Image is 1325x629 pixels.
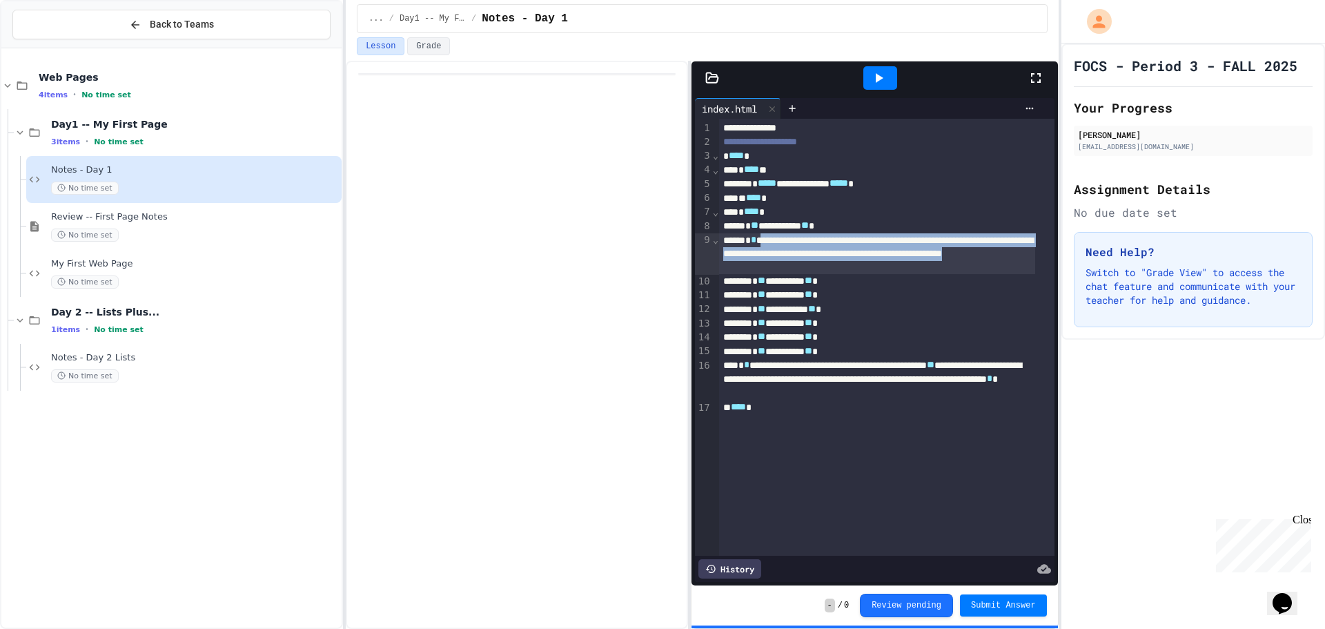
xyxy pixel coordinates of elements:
p: Switch to "Grade View" to access the chat feature and communicate with your teacher for help and ... [1086,266,1301,307]
div: [PERSON_NAME] [1078,128,1308,141]
button: Back to Teams [12,10,331,39]
div: 13 [695,317,712,331]
span: No time set [51,182,119,195]
div: 6 [695,191,712,205]
span: 4 items [39,90,68,99]
div: 15 [695,345,712,358]
span: • [86,136,88,147]
div: index.html [695,98,781,119]
span: / [838,600,843,611]
span: No time set [81,90,131,99]
span: No time set [94,137,144,146]
span: 3 items [51,137,80,146]
span: Notes - Day 1 [482,10,568,27]
span: ... [369,13,384,24]
h3: Need Help? [1086,244,1301,260]
h2: Your Progress [1074,98,1313,117]
span: No time set [51,229,119,242]
span: - [825,599,835,612]
span: Day1 -- My First Page [51,118,339,130]
span: Notes - Day 2 Lists [51,352,339,364]
span: Notes - Day 1 [51,164,339,176]
div: 3 [695,149,712,163]
span: Review -- First Page Notes [51,211,339,223]
span: Fold line [712,150,719,161]
span: My First Web Page [51,258,339,270]
iframe: chat widget [1267,574,1311,615]
span: 1 items [51,325,80,334]
div: No due date set [1074,204,1313,221]
div: 14 [695,331,712,345]
div: 4 [695,163,712,177]
span: Web Pages [39,71,339,84]
span: 0 [844,600,849,611]
button: Review pending [860,594,953,617]
div: My Account [1072,6,1115,37]
iframe: chat widget [1210,514,1311,572]
div: 16 [695,359,712,401]
span: Fold line [712,206,719,217]
button: Grade [407,37,450,55]
span: No time set [51,275,119,289]
span: • [86,324,88,335]
span: Submit Answer [971,600,1036,611]
span: • [73,89,76,100]
div: History [698,559,761,579]
div: index.html [695,101,764,116]
h2: Assignment Details [1074,180,1313,199]
span: Day1 -- My First Page [400,13,466,24]
span: Back to Teams [150,17,214,32]
div: 7 [695,205,712,219]
div: 17 [695,401,712,415]
button: Lesson [357,37,404,55]
div: 1 [695,122,712,135]
div: 8 [695,220,712,233]
div: Chat with us now!Close [6,6,95,88]
span: Fold line [712,164,719,175]
span: Fold line [712,234,719,245]
span: Day 2 -- Lists Plus... [51,306,339,318]
div: 11 [695,289,712,302]
div: 5 [695,177,712,191]
div: 10 [695,275,712,289]
div: 9 [695,233,712,275]
span: No time set [94,325,144,334]
button: Submit Answer [960,594,1047,617]
div: [EMAIL_ADDRESS][DOMAIN_NAME] [1078,142,1308,152]
div: 2 [695,135,712,149]
span: / [389,13,394,24]
div: 12 [695,302,712,316]
span: / [471,13,476,24]
span: No time set [51,369,119,383]
h1: FOCS - Period 3 - FALL 2025 [1074,56,1297,75]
